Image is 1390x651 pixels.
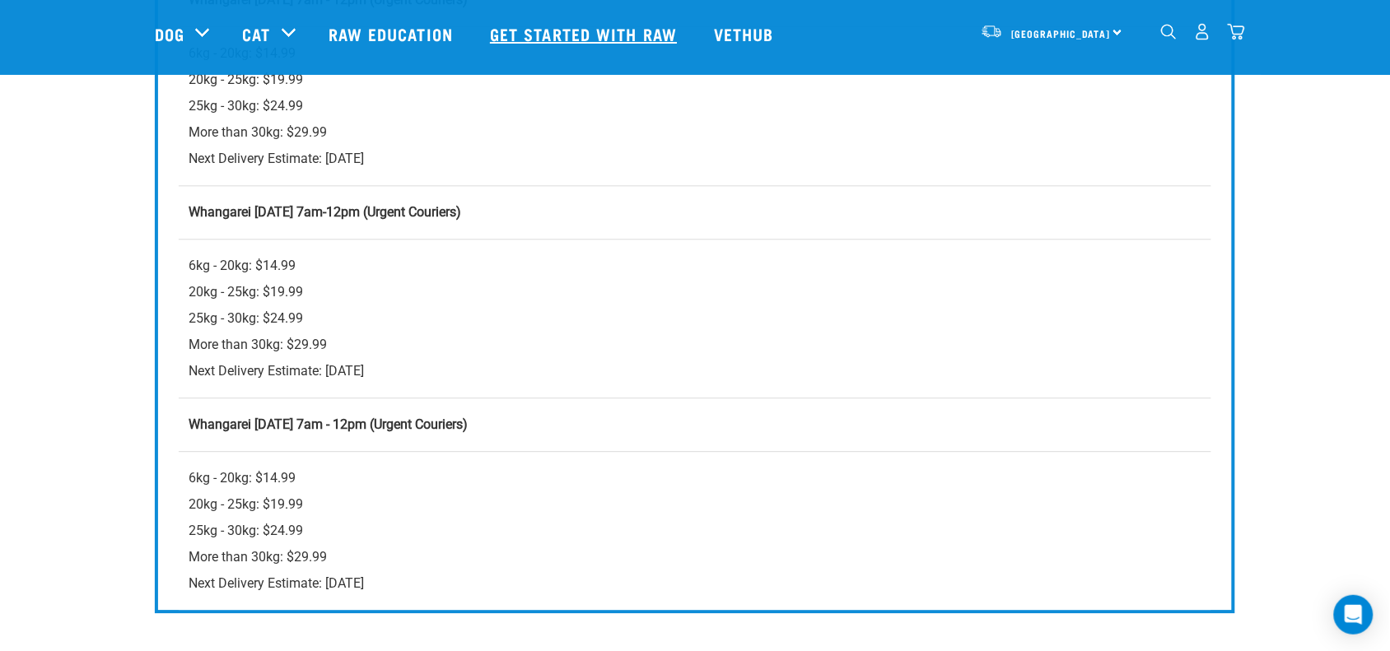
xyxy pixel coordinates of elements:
span: [GEOGRAPHIC_DATA] [1011,30,1111,36]
p: 25kg - 30kg: $24.99 [189,305,1201,332]
a: Vethub [697,1,795,67]
div: Open Intercom Messenger [1334,595,1374,635]
p: 25kg - 30kg: $24.99 [189,93,1201,119]
a: Cat [242,21,270,46]
a: Dog [155,21,184,46]
div: Next Delivery Estimate: [DATE] [189,253,1201,384]
p: 20kg - 25kg: $19.99 [189,279,1201,305]
div: Next Delivery Estimate: [DATE] [189,465,1201,597]
div: Next Delivery Estimate: [DATE] [189,40,1201,172]
a: Raw Education [312,1,473,67]
p: 20kg - 25kg: $19.99 [189,491,1201,518]
img: home-icon@2x.png [1228,23,1245,40]
strong: Whangarei [DATE] 7am-12pm (Urgent Couriers) [189,204,461,220]
p: 25kg - 30kg: $24.99 [189,518,1201,544]
strong: Whangarei [DATE] 7am - 12pm (Urgent Couriers) [189,416,468,432]
p: 6kg - 20kg: $14.99 [189,465,1201,491]
p: 6kg - 20kg: $14.99 [189,253,1201,279]
img: van-moving.png [981,24,1003,39]
p: 20kg - 25kg: $19.99 [189,67,1201,93]
p: More than 30kg: $29.99 [189,544,1201,570]
p: More than 30kg: $29.99 [189,332,1201,358]
img: user.png [1194,23,1211,40]
a: Get started with Raw [473,1,697,67]
p: More than 30kg: $29.99 [189,119,1201,146]
img: home-icon-1@2x.png [1161,24,1177,40]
